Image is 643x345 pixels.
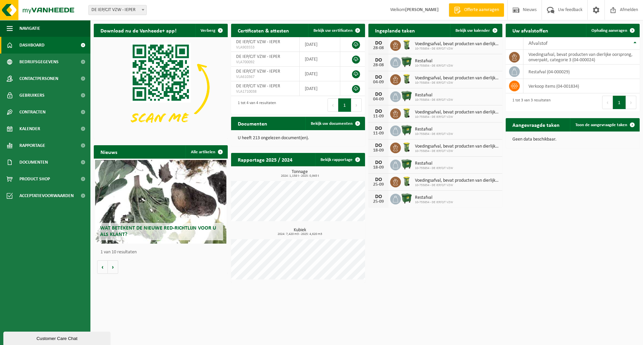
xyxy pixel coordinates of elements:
td: verkoop items (04-001834) [523,79,640,93]
td: [DATE] [300,67,340,81]
p: U heeft 213 ongelezen document(en). [238,136,358,141]
span: Restafval [415,59,453,64]
div: DO [372,75,385,80]
a: Bekijk uw kalender [450,24,502,37]
span: Bekijk uw certificaten [313,28,353,33]
button: 1 [613,96,626,109]
span: Restafval [415,93,453,98]
span: 10-755854 - DE IEP/CJT VZW [415,64,453,68]
img: WB-1100-HPE-GN-01 [401,56,412,68]
div: 18-09 [372,148,385,153]
span: VLA700092 [236,60,294,65]
span: Afvalstof [528,41,548,46]
div: DO [372,160,385,165]
span: Offerte aanvragen [462,7,501,13]
a: Bekijk uw certificaten [308,24,364,37]
span: 10-755854 - DE IEP/CJT VZW [415,166,453,170]
span: VLA610367 [236,74,294,80]
span: Voedingsafval, bevat producten van dierlijke oorsprong, onverpakt, categorie 3 [415,178,499,183]
button: 1 [338,98,351,112]
span: Gebruikers [19,87,45,104]
h2: Aangevraagde taken [506,118,566,131]
span: VLA903553 [236,45,294,50]
button: Volgende [108,260,118,274]
div: 28-08 [372,63,385,68]
button: Next [351,98,362,112]
span: Restafval [415,161,453,166]
div: DO [372,177,385,182]
img: WB-0140-HPE-GN-50 [401,107,412,119]
span: 2024: 7,420 m3 - 2025: 4,620 m3 [234,233,365,236]
div: DO [372,58,385,63]
h2: Documenten [231,117,274,130]
div: 28-08 [372,46,385,51]
span: 10-755854 - DE IEP/CJT VZW [415,183,499,187]
h2: Nieuws [94,145,124,158]
span: 10-755854 - DE IEP/CJT VZW [415,47,499,51]
p: 1 van 10 resultaten [100,250,224,255]
span: Voedingsafval, bevat producten van dierlijke oorsprong, onverpakt, categorie 3 [415,76,499,81]
span: DE IEP/CJT VZW - IEPER [236,39,280,45]
h3: Kubiek [234,228,365,236]
span: DE IEP/CJT VZW - IEPER [236,54,280,59]
button: Vorige [97,260,108,274]
div: DO [372,143,385,148]
span: 10-755854 - DE IEP/CJT VZW [415,98,453,102]
span: Voedingsafval, bevat producten van dierlijke oorsprong, onverpakt, categorie 3 [415,144,499,149]
span: Contactpersonen [19,70,58,87]
span: Navigatie [19,20,40,37]
img: WB-0140-HPE-GN-50 [401,142,412,153]
div: 04-09 [372,97,385,102]
h2: Uw afvalstoffen [506,24,555,37]
span: Ophaling aanvragen [591,28,627,33]
img: Download de VHEPlus App [94,37,228,138]
h2: Certificaten & attesten [231,24,296,37]
a: Wat betekent de nieuwe RED-richtlijn voor u als klant? [95,160,226,244]
div: 11-09 [372,114,385,119]
span: Product Shop [19,171,50,187]
div: 1 tot 3 van 3 resultaten [509,95,551,110]
button: Previous [328,98,338,112]
span: Rapportage [19,137,45,154]
span: Dashboard [19,37,45,54]
strong: [PERSON_NAME] [405,7,439,12]
a: Bekijk uw documenten [305,117,364,130]
p: Geen data beschikbaar. [512,137,633,142]
div: 25-09 [372,182,385,187]
td: restafval (04-000029) [523,65,640,79]
img: WB-1100-HPE-GN-01 [401,159,412,170]
h2: Download nu de Vanheede+ app! [94,24,183,37]
button: Verberg [195,24,227,37]
img: WB-0140-HPE-GN-50 [401,39,412,51]
div: 18-09 [372,165,385,170]
a: Ophaling aanvragen [586,24,639,37]
td: voedingsafval, bevat producten van dierlijke oorsprong, onverpakt, categorie 3 (04-000024) [523,50,640,65]
span: DE IEP/CJT VZW - IEPER [236,84,280,89]
span: Voedingsafval, bevat producten van dierlijke oorsprong, onverpakt, categorie 3 [415,41,499,47]
span: Documenten [19,154,48,171]
h2: Ingeplande taken [368,24,422,37]
h2: Rapportage 2025 / 2024 [231,153,299,166]
td: [DATE] [300,81,340,96]
span: Wat betekent de nieuwe RED-richtlijn voor u als klant? [100,226,216,237]
iframe: chat widget [3,330,112,345]
span: Restafval [415,195,453,200]
td: [DATE] [300,52,340,67]
div: DO [372,194,385,199]
img: WB-1100-HPE-GN-01 [401,90,412,102]
img: WB-0140-HPE-GN-50 [401,176,412,187]
span: DE IEP/CJT VZW - IEPER [236,69,280,74]
td: [DATE] [300,37,340,52]
div: DO [372,126,385,131]
span: 2024: 1,158 t - 2025: 0,945 t [234,174,365,178]
span: Voedingsafval, bevat producten van dierlijke oorsprong, onverpakt, categorie 3 [415,110,499,115]
h3: Tonnage [234,170,365,178]
div: 04-09 [372,80,385,85]
a: Bekijk rapportage [315,153,364,166]
span: DE IEP/CJT VZW - IEPER [88,5,147,15]
span: 10-755854 - DE IEP/CJT VZW [415,81,499,85]
span: Contracten [19,104,46,120]
span: Kalender [19,120,40,137]
span: 10-755854 - DE IEP/CJT VZW [415,149,499,153]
